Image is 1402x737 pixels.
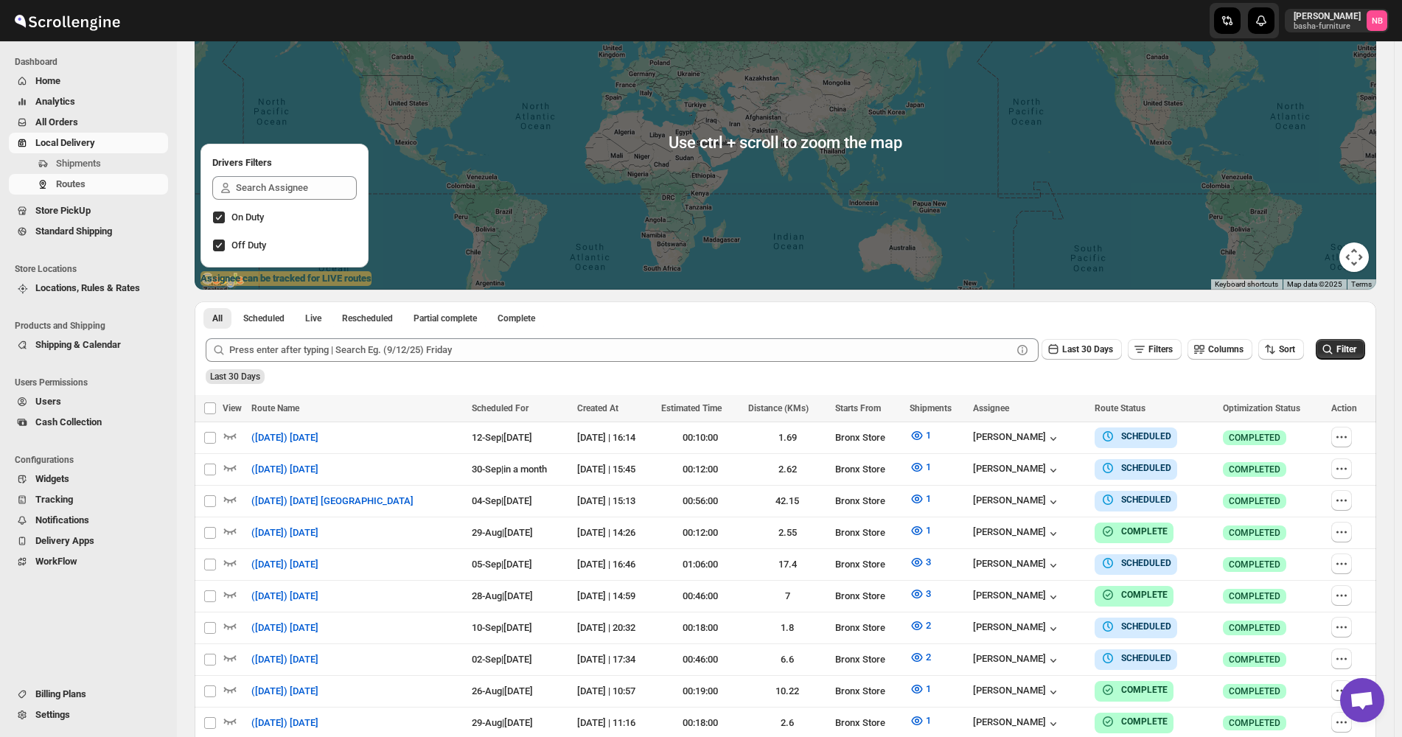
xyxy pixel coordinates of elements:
b: COMPLETE [1121,590,1168,600]
div: [DATE] | 11:16 [577,716,652,730]
span: Off Duty [231,240,266,251]
span: ([DATE]) [DATE] [251,652,318,667]
span: ([DATE]) [DATE] [251,589,318,604]
button: ([DATE]) [DATE] [243,584,327,608]
b: COMPLETE [1121,685,1168,695]
span: Live [305,312,321,324]
button: [PERSON_NAME] [973,653,1061,668]
div: 1.69 [748,430,826,445]
span: On Duty [231,212,264,223]
div: 00:12:00 [661,462,739,477]
span: 1 [926,683,931,694]
div: [PERSON_NAME] [973,590,1061,604]
div: Bronx Store [835,621,900,635]
span: Last 30 Days [210,371,260,382]
span: Filter [1336,344,1356,354]
button: 3 [901,582,940,606]
button: Filter [1316,339,1365,360]
span: 1 [926,715,931,726]
b: SCHEDULED [1121,621,1171,632]
span: Tracking [35,494,73,505]
button: 1 [901,709,940,733]
div: [PERSON_NAME] [973,685,1061,699]
button: Users [9,391,168,412]
div: Bronx Store [835,494,900,509]
p: basha-furniture [1294,22,1361,31]
img: ScrollEngine [12,2,122,39]
span: Local Delivery [35,137,95,148]
div: [DATE] | 14:26 [577,525,652,540]
span: Locations, Rules & Rates [35,282,140,293]
input: Search Assignee [236,176,357,200]
b: SCHEDULED [1121,431,1171,441]
button: Sort [1258,339,1304,360]
button: Shipping & Calendar [9,335,168,355]
div: 10.22 [748,684,826,699]
span: 28-Aug | [DATE] [472,590,533,601]
button: ([DATE]) [DATE] [243,616,327,640]
span: Configurations [15,454,170,466]
span: All Orders [35,116,78,128]
div: Bronx Store [835,589,900,604]
button: Map camera controls [1339,242,1369,272]
b: SCHEDULED [1121,653,1171,663]
span: 05-Sep | [DATE] [472,559,532,570]
div: [DATE] | 17:34 [577,652,652,667]
button: COMPLETE [1101,714,1168,729]
span: Routes [56,178,86,189]
button: COMPLETE [1101,524,1168,539]
button: 3 [901,551,940,574]
button: 2 [901,646,940,669]
button: ([DATE]) [DATE] [243,680,327,703]
div: 00:12:00 [661,525,739,540]
div: [PERSON_NAME] [973,463,1061,478]
span: Widgets [35,473,69,484]
button: 1 [901,519,940,542]
button: Cash Collection [9,412,168,433]
button: [PERSON_NAME] [973,621,1061,636]
span: Products and Shipping [15,320,170,332]
span: View [223,403,242,413]
span: ([DATE]) [DATE] [251,621,318,635]
span: 29-Aug | [DATE] [472,717,533,728]
div: Bronx Store [835,716,900,730]
div: 01:06:00 [661,557,739,572]
span: Scheduled For [472,403,529,413]
div: 00:19:00 [661,684,739,699]
span: Notifications [35,514,89,525]
label: Assignee can be tracked for LIVE routes [200,271,372,286]
button: Routes [9,174,168,195]
button: [PERSON_NAME] [973,558,1061,573]
span: ([DATE]) [DATE] [251,684,318,699]
span: 10-Sep | [DATE] [472,622,532,633]
div: 00:10:00 [661,430,739,445]
span: Complete [498,312,535,324]
span: Starts From [835,403,881,413]
button: SCHEDULED [1101,429,1171,444]
button: ([DATE]) [DATE] [243,648,327,671]
span: COMPLETED [1229,654,1280,666]
button: Settings [9,705,168,725]
div: 00:46:00 [661,589,739,604]
span: ([DATE]) [DATE] [251,430,318,445]
a: Open chat [1340,678,1384,722]
span: Delivery Apps [35,535,94,546]
span: COMPLETED [1229,527,1280,539]
a: Terms (opens in new tab) [1351,280,1372,288]
div: 00:56:00 [661,494,739,509]
span: COMPLETED [1229,464,1280,475]
button: [PERSON_NAME] [973,495,1061,509]
span: Store PickUp [35,205,91,216]
button: User menu [1285,9,1389,32]
span: Filters [1148,344,1173,354]
div: [PERSON_NAME] [973,526,1061,541]
span: Action [1331,403,1357,413]
span: Route Status [1095,403,1145,413]
button: Keyboard shortcuts [1215,279,1278,290]
span: Shipments [56,158,101,169]
span: 1 [926,461,931,472]
span: All [212,312,223,324]
span: Dashboard [15,56,170,68]
button: WorkFlow [9,551,168,572]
